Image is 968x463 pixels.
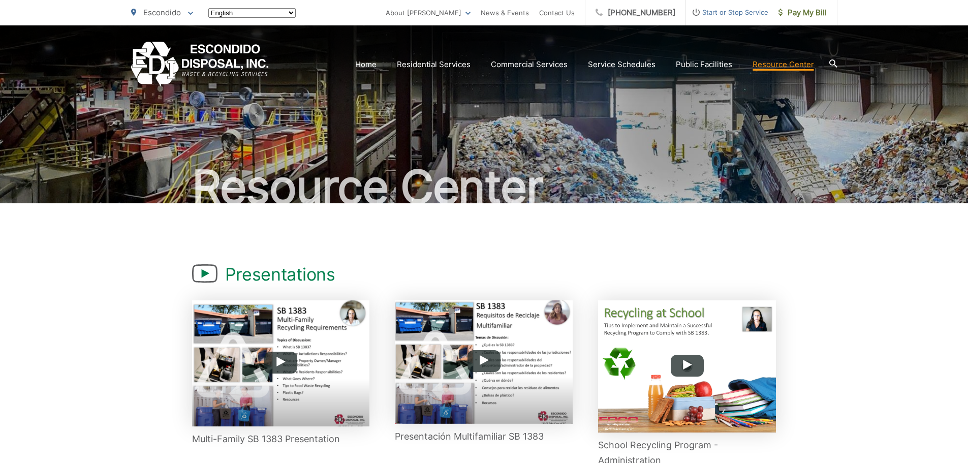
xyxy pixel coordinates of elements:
span: Escondido [143,8,181,17]
span: Pay My Bill [778,7,827,19]
h2: Resource Center [131,162,837,212]
a: Public Facilities [676,58,732,71]
a: Contact Us [539,7,575,19]
a: Resource Center [753,58,814,71]
button: Play Button [264,352,297,374]
a: Residential Services [397,58,471,71]
button: Play Button [671,355,704,377]
img: Presentación Multifamiliar SB 1383 video thumbnail [395,300,573,424]
p: Multi-Family SB 1383 Presentation [192,431,370,447]
a: EDCD logo. Return to the homepage. [131,42,269,87]
a: Home [355,58,377,71]
a: Service Schedules [588,58,655,71]
select: Select a language [208,8,296,18]
a: News & Events [481,7,529,19]
h1: Presentations [225,264,335,285]
button: Play Button [467,350,501,372]
a: About [PERSON_NAME] [386,7,471,19]
img: School Recycling Program - Administration video thumbnail [598,300,776,433]
a: Commercial Services [491,58,568,71]
img: Multi-Family SB 1383 Presentation video thumbnail [192,300,370,426]
p: Presentación Multifamiliar SB 1383 [395,429,573,444]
